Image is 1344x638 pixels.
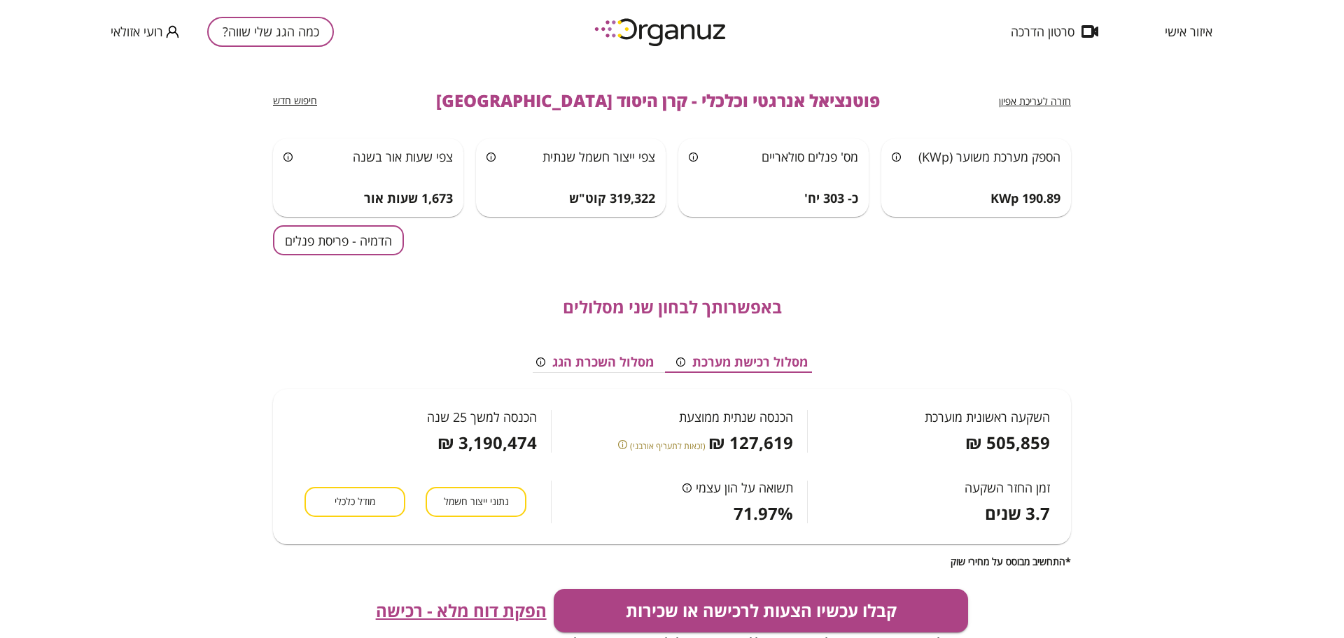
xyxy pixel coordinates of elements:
[444,495,509,509] span: נתוני ייצור חשמל
[525,352,665,373] button: מסלול השכרת הגג
[569,191,655,206] span: 319,322 קוט"ש
[990,24,1119,38] button: סרטון הדרכה
[273,94,317,108] button: חיפוש חדש
[111,24,163,38] span: רועי אזולאי
[696,481,793,495] span: תשואה על הון עצמי
[376,601,547,621] button: הפקת דוח מלא - רכישה
[965,433,1050,453] span: 505,859 ₪
[951,555,1071,567] span: *התחשיב מבוסס על מחירי שוק
[436,91,880,111] span: פוטנציאל אנרגטי וכלכלי - קרן היסוד [GEOGRAPHIC_DATA]
[437,433,537,453] span: 3,190,474 ₪
[762,148,858,165] span: מס' פנלים סולאריים
[990,191,1060,206] span: 190.89 KWp
[426,487,526,517] button: נתוני ייצור חשמל
[353,148,453,165] span: צפי שעות אור בשנה
[554,589,969,632] button: קבלו עכשיו הצעות לרכישה או שכירות
[427,410,537,424] span: הכנסה למשך 25 שנה
[985,504,1050,523] span: 3.7 שנים
[925,410,1050,424] span: השקעה ראשונית מוערכת
[708,433,793,453] span: 127,619 ₪
[207,17,334,47] button: כמה הגג שלי שווה?
[965,481,1050,495] span: זמן החזר השקעה
[563,297,782,317] span: באפשרותך לבחון שני מסלולים
[335,495,375,509] span: מודל כלכלי
[584,13,738,51] img: logo
[111,23,179,41] button: רועי אזולאי
[1144,24,1233,38] button: איזור אישי
[273,225,404,255] button: הדמיה - פריסת פנלים
[734,504,793,523] span: 71.97%
[273,94,317,107] span: חיפוש חדש
[804,191,858,206] span: כ- 303 יח'
[1011,24,1074,38] span: סרטון הדרכה
[918,148,1060,165] span: הספק מערכת משוער (KWp)
[630,439,706,453] span: (זכאות לתעריף אורבני)
[542,148,655,165] span: צפי ייצור חשמל שנתית
[1165,24,1212,38] span: איזור אישי
[364,191,453,206] span: 1,673 שעות אור
[304,487,405,517] button: מודל כלכלי
[665,352,819,373] button: מסלול רכישת מערכת
[999,94,1071,108] span: חזרה לעריכת אפיון
[679,410,793,424] span: הכנסה שנתית ממוצעת
[999,95,1071,108] button: חזרה לעריכת אפיון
